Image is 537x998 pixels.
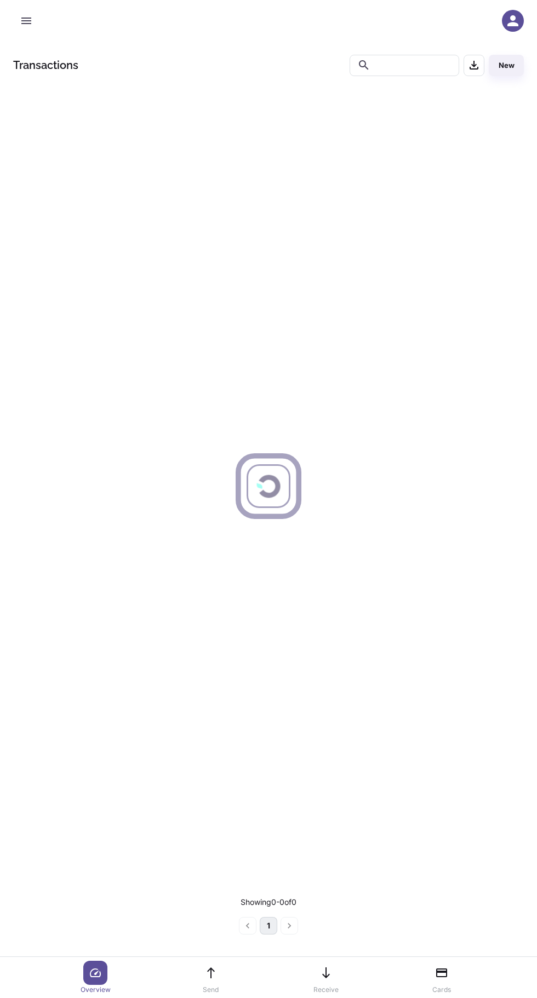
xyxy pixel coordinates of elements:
a: Overview [76,961,115,995]
p: Overview [81,985,111,995]
a: Receive [306,961,346,995]
a: Send [191,961,231,995]
button: page 1 [260,917,277,934]
a: Cards [422,961,461,995]
p: Send [203,985,219,995]
h1: Transactions [13,57,78,73]
nav: pagination navigation [237,917,300,934]
p: Cards [432,985,451,995]
p: Receive [313,985,339,995]
p: Showing 0-0 of 0 [241,896,296,908]
button: New [489,55,524,76]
